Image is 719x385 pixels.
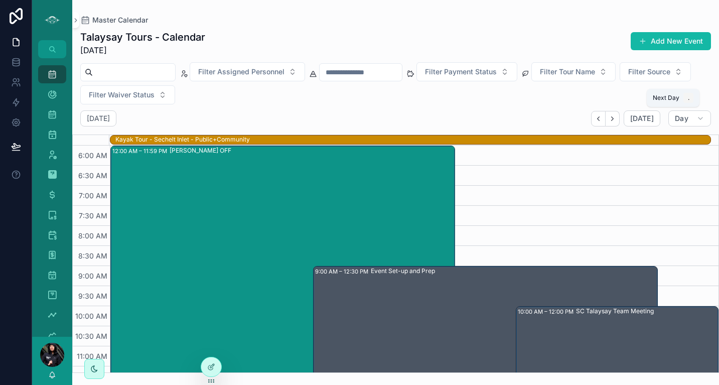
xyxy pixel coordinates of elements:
[76,191,110,200] span: 7:00 AM
[76,292,110,300] span: 9:30 AM
[115,136,250,144] div: Kayak Tour - Sechelt Inlet - Public+Community
[631,32,711,50] button: Add New Event
[92,15,148,25] span: Master Calendar
[89,90,155,100] span: Filter Waiver Status
[80,15,148,25] a: Master Calendar
[115,135,250,144] div: Kayak Tour - Sechelt Inlet - Public+Community
[371,267,435,275] div: Event Set-up and Prep
[74,372,110,380] span: 11:30 AM
[620,62,691,81] button: Select Button
[76,171,110,180] span: 6:30 AM
[531,62,616,81] button: Select Button
[32,58,72,337] div: scrollable content
[425,67,497,77] span: Filter Payment Status
[76,151,110,160] span: 6:00 AM
[416,62,517,81] button: Select Button
[80,85,175,104] button: Select Button
[315,267,371,277] div: 9:00 AM – 12:30 PM
[591,111,606,126] button: Back
[112,146,170,156] div: 12:00 AM – 11:59 PM
[73,332,110,340] span: 10:30 AM
[76,211,110,220] span: 7:30 AM
[74,352,110,360] span: 11:00 AM
[76,272,110,280] span: 9:00 AM
[44,12,60,28] img: App logo
[76,251,110,260] span: 8:30 AM
[540,67,595,77] span: Filter Tour Name
[518,307,576,317] div: 10:00 AM – 12:00 PM
[76,231,110,240] span: 8:00 AM
[684,94,692,102] span: .
[675,114,688,123] span: Day
[653,94,679,102] span: Next Day
[170,147,231,155] div: [PERSON_NAME] OFF
[628,67,670,77] span: Filter Source
[668,110,711,126] button: Day
[576,307,654,315] div: SC Talaysay Team Meeting
[606,111,620,126] button: Next
[624,110,660,126] button: [DATE]
[190,62,305,81] button: Select Button
[80,44,205,56] span: [DATE]
[73,312,110,320] span: 10:00 AM
[87,113,110,123] h2: [DATE]
[630,114,654,123] span: [DATE]
[198,67,284,77] span: Filter Assigned Personnel
[80,30,205,44] h1: Talaysay Tours - Calendar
